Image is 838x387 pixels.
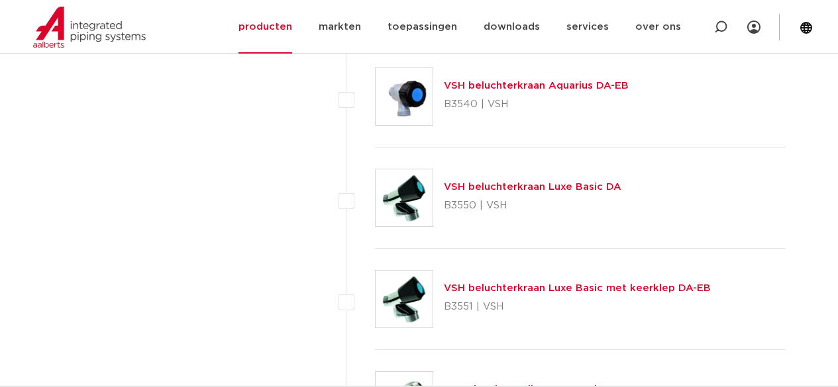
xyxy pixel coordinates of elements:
img: Thumbnail for VSH beluchterkraan Aquarius DA-EB [376,68,433,125]
img: Thumbnail for VSH beluchterkraan Luxe Basic DA [376,169,433,226]
img: Thumbnail for VSH beluchterkraan Luxe Basic met keerklep DA-EB [376,271,433,327]
a: VSH beluchterkraan Luxe Basic DA [444,182,621,192]
p: B3550 | VSH [444,195,621,216]
p: B3540 | VSH [444,94,629,115]
a: VSH beluchterkraan Aquarius DA-EB [444,81,629,91]
p: B3551 | VSH [444,296,711,318]
a: VSH beluchterkraan Luxe Basic met keerklep DA-EB [444,283,711,293]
